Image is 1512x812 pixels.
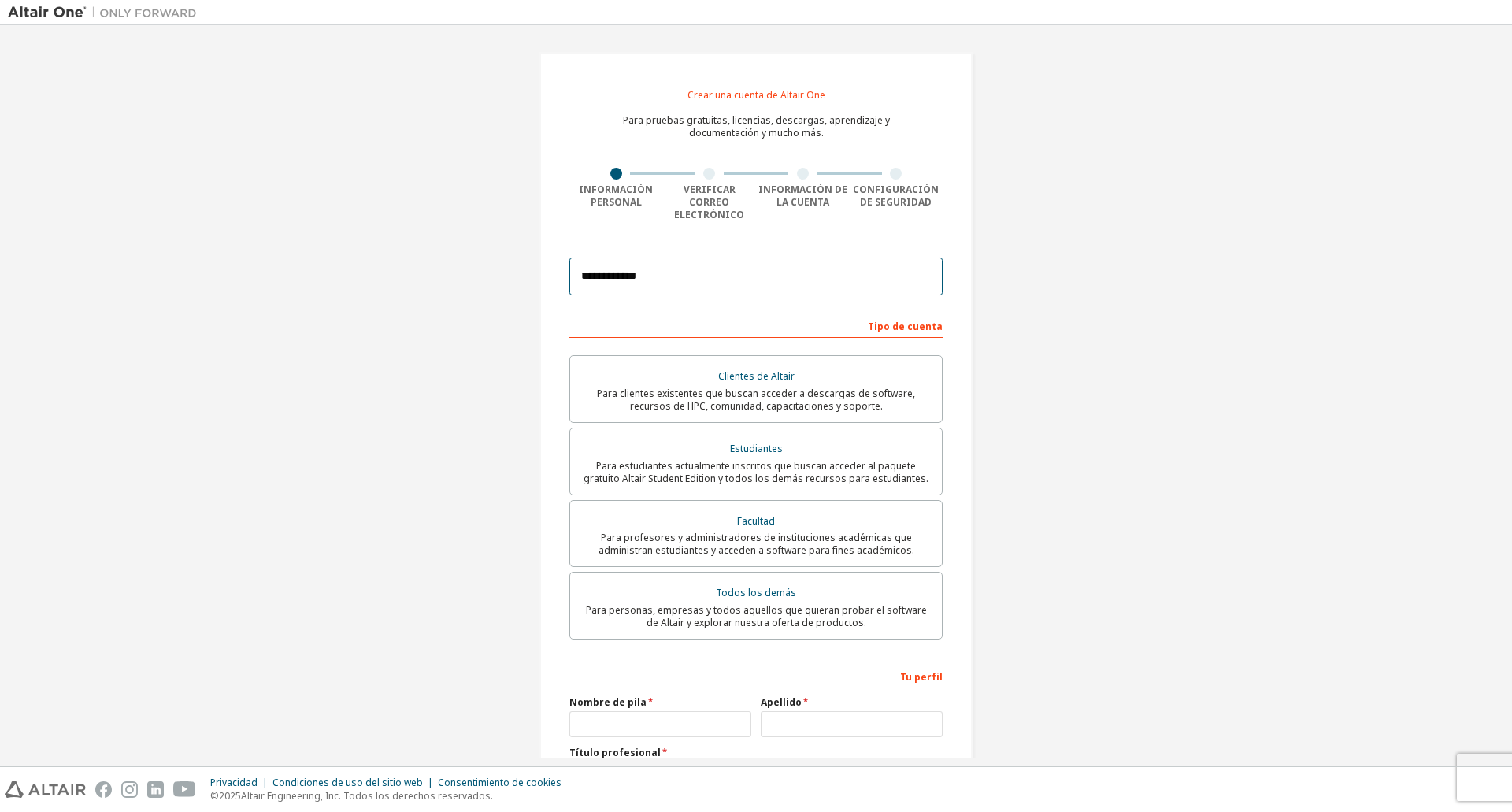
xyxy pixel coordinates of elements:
[121,781,138,798] img: instagram.svg
[210,776,258,789] font: Privacidad
[584,459,928,485] font: Para estudiantes actualmente inscritos que buscan acceder al paquete gratuito Altair Student Edit...
[761,695,802,709] font: Apellido
[674,183,744,221] font: Verificar correo electrónico
[853,183,939,209] font: Configuración de seguridad
[210,789,219,803] font: ©
[758,183,847,209] font: Información de la cuenta
[598,531,914,557] font: Para profesores y administradores de instituciones académicas que administran estudiantes y acced...
[579,183,653,209] font: Información personal
[219,789,241,803] font: 2025
[569,746,661,759] font: Título profesional
[95,781,112,798] img: facebook.svg
[438,776,561,789] font: Consentimiento de cookies
[272,776,423,789] font: Condiciones de uso del sitio web
[586,603,927,629] font: Para personas, empresas y todos aquellos que quieran probar el software de Altair y explorar nues...
[147,781,164,798] img: linkedin.svg
[623,113,890,127] font: Para pruebas gratuitas, licencias, descargas, aprendizaje y
[569,695,647,709] font: Nombre de pila
[173,781,196,798] img: youtube.svg
[597,387,915,413] font: Para clientes existentes que buscan acceder a descargas de software, recursos de HPC, comunidad, ...
[8,5,205,20] img: Altair Uno
[689,126,824,139] font: documentación y mucho más.
[718,369,795,383] font: Clientes de Altair
[737,514,775,528] font: Facultad
[5,781,86,798] img: altair_logo.svg
[868,320,943,333] font: Tipo de cuenta
[687,88,825,102] font: Crear una cuenta de Altair One
[730,442,783,455] font: Estudiantes
[900,670,943,684] font: Tu perfil
[716,586,796,599] font: Todos los demás
[241,789,493,803] font: Altair Engineering, Inc. Todos los derechos reservados.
